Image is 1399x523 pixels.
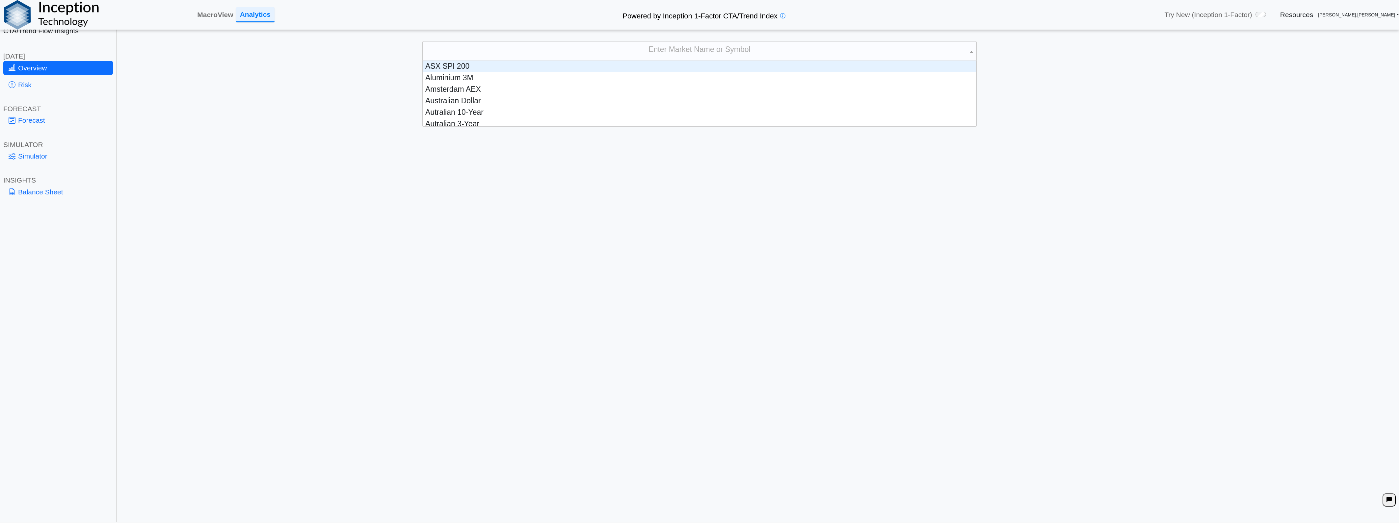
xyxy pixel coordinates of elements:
a: Balance Sheet [3,185,113,199]
h5: Positioning data updated at previous day close; Price and Flow estimates updated intraday (15-min... [124,85,1393,91]
div: Enter Market Name or Symbol [423,41,976,60]
span: Try New (Inception 1-Factor) [1164,10,1252,19]
a: Simulator [3,149,113,163]
a: Forecast [3,113,113,127]
a: [PERSON_NAME].[PERSON_NAME] [1318,12,1399,18]
div: FORECAST [3,104,113,113]
div: Autralian 10-Year [423,107,976,118]
div: Aluminium 3M [423,72,976,84]
div: Amsterdam AEX [423,84,976,95]
h2: CTA/Trend Flow Insights [3,26,113,35]
div: Autralian 3-Year [423,118,976,130]
h2: Powered by Inception 1-Factor CTA/Trend Index [620,9,780,21]
a: Overview [3,61,113,75]
a: Resources [1280,10,1313,19]
h3: Please Select an Asset to Start [119,115,1397,125]
div: grid [423,61,976,126]
a: MacroView [195,8,236,22]
div: [DATE] [3,52,113,61]
a: Risk [3,78,113,92]
div: Australian Dollar [423,95,976,107]
a: Analytics [236,7,275,22]
div: SIMULATOR [3,140,113,149]
div: ASX SPI 200 [423,61,976,72]
div: INSIGHTS [3,176,113,185]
